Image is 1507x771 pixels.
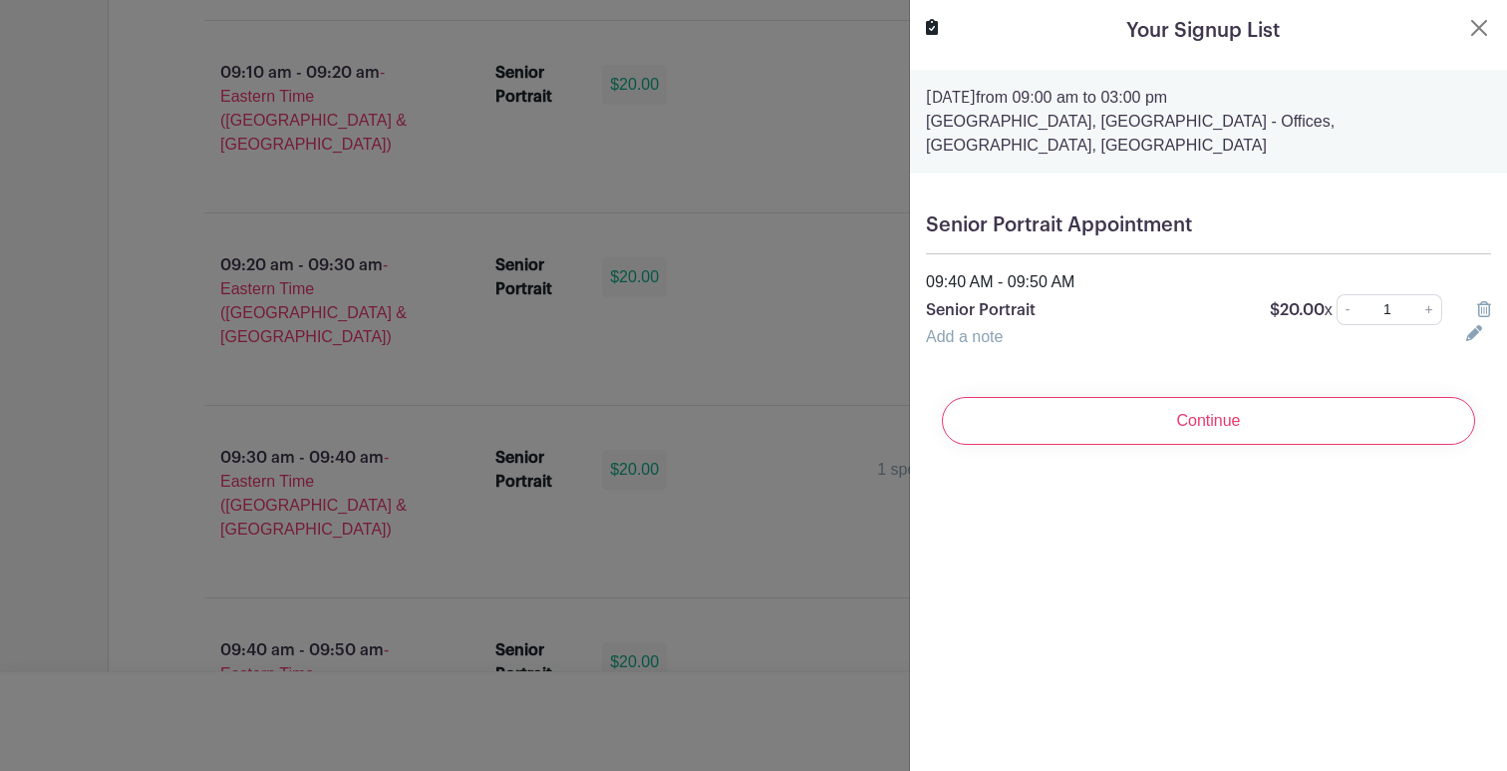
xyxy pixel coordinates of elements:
button: Close [1467,16,1491,40]
p: Senior Portrait [926,298,1246,322]
p: [GEOGRAPHIC_DATA], [GEOGRAPHIC_DATA] - Offices, [GEOGRAPHIC_DATA], [GEOGRAPHIC_DATA] [926,110,1491,158]
span: x [1325,301,1333,318]
p: from 09:00 am to 03:00 pm [926,86,1491,110]
h5: Senior Portrait Appointment [926,213,1491,237]
a: + [1417,294,1442,325]
strong: [DATE] [926,90,976,106]
input: Continue [942,397,1475,445]
a: Add a note [926,328,1003,345]
h5: Your Signup List [1126,16,1280,46]
div: 09:40 AM - 09:50 AM [914,270,1503,294]
p: $20.00 [1270,298,1333,322]
a: - [1337,294,1358,325]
